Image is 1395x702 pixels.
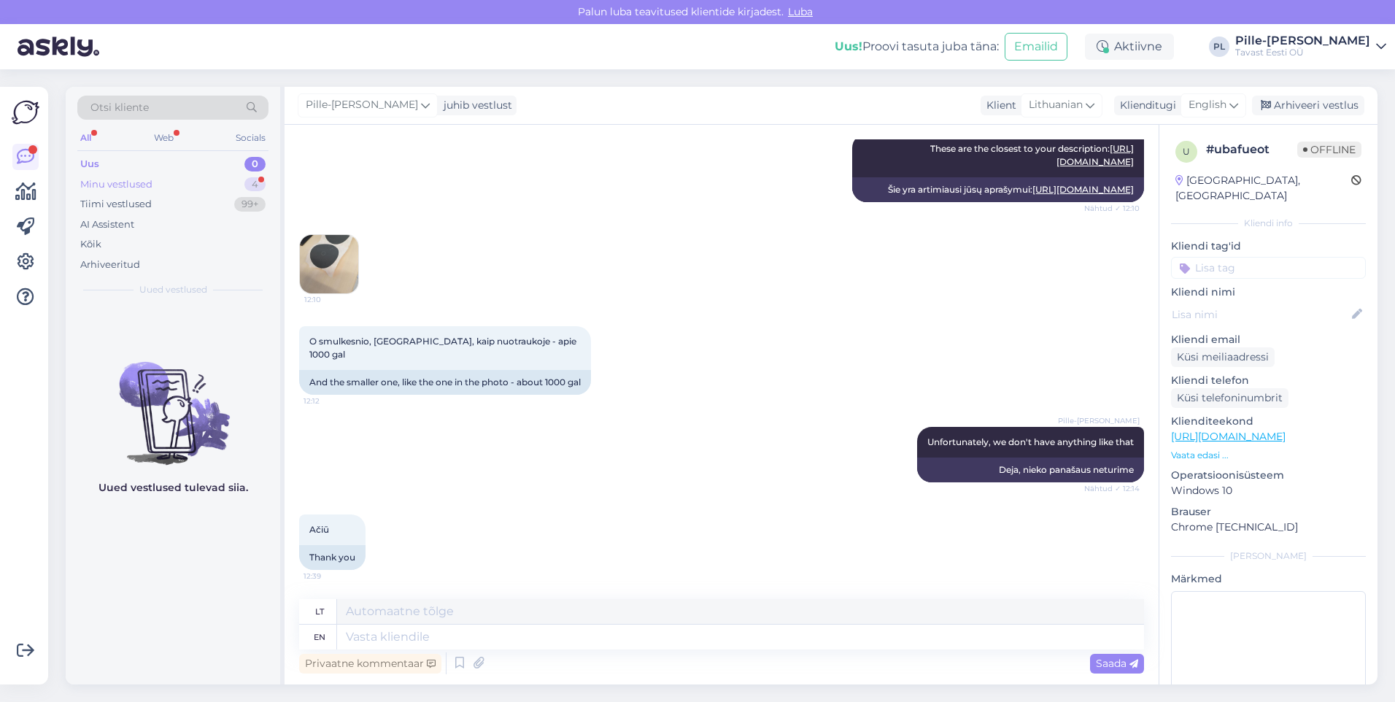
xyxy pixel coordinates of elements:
a: [URL][DOMAIN_NAME] [1032,184,1134,195]
p: Uued vestlused tulevad siia. [98,480,248,495]
div: 0 [244,157,266,171]
p: Kliendi email [1171,332,1366,347]
span: Pille-[PERSON_NAME] [306,97,418,113]
div: Privaatne kommentaar [299,654,441,674]
p: Windows 10 [1171,483,1366,498]
div: Kliendi info [1171,217,1366,230]
a: [URL][DOMAIN_NAME] [1171,430,1286,443]
div: Klienditugi [1114,98,1176,113]
p: Kliendi nimi [1171,285,1366,300]
div: [PERSON_NAME] [1171,549,1366,563]
div: Arhiveeritud [80,258,140,272]
span: 12:10 [304,294,359,305]
div: Arhiveeri vestlus [1252,96,1364,115]
div: Küsi meiliaadressi [1171,347,1275,367]
div: AI Assistent [80,217,134,232]
div: Deja, nieko panašaus neturime [917,458,1144,482]
span: English [1189,97,1226,113]
div: Pille-[PERSON_NAME] [1235,35,1370,47]
div: juhib vestlust [438,98,512,113]
span: Offline [1297,142,1361,158]
div: Tavast Eesti OÜ [1235,47,1370,58]
p: Kliendi telefon [1171,373,1366,388]
div: # ubafueot [1206,141,1297,158]
div: And the smaller one, like the one in the photo - about 1000 gal [299,370,591,395]
span: Unfortunately, we don't have anything like that [927,436,1134,447]
img: Attachment [300,235,358,293]
a: Pille-[PERSON_NAME]Tavast Eesti OÜ [1235,35,1386,58]
div: 4 [244,177,266,192]
span: Lithuanian [1029,97,1083,113]
div: en [314,625,325,649]
img: Askly Logo [12,99,39,126]
span: Uued vestlused [139,283,207,296]
span: O smulkesnio, [GEOGRAPHIC_DATA], kaip nuotraukoje - apie 1000 gal [309,336,579,360]
div: Šie yra artimiausi jūsų aprašymui: [852,177,1144,202]
span: Pille-[PERSON_NAME] [1058,415,1140,426]
span: Saada [1096,657,1138,670]
div: lt [315,599,324,624]
b: Uus! [835,39,862,53]
input: Lisa tag [1171,257,1366,279]
span: Luba [784,5,817,18]
span: Nähtud ✓ 12:10 [1084,203,1140,214]
p: Brauser [1171,504,1366,520]
img: No chats [66,336,280,467]
p: Chrome [TECHNICAL_ID] [1171,520,1366,535]
span: Otsi kliente [90,100,149,115]
div: Kõik [80,237,101,252]
span: Nähtud ✓ 12:14 [1084,483,1140,494]
div: PL [1209,36,1229,57]
div: Uus [80,157,99,171]
span: Ačiū [309,524,329,535]
div: Klient [981,98,1016,113]
p: Vaata edasi ... [1171,449,1366,462]
p: Klienditeekond [1171,414,1366,429]
span: 12:39 [304,571,358,582]
span: u [1183,146,1190,157]
div: Minu vestlused [80,177,152,192]
div: Thank you [299,545,366,570]
div: 99+ [234,197,266,212]
input: Lisa nimi [1172,306,1349,323]
div: All [77,128,94,147]
div: Tiimi vestlused [80,197,152,212]
p: Kliendi tag'id [1171,239,1366,254]
button: Emailid [1005,33,1067,61]
span: These are the closest to your description: [930,143,1134,167]
div: Aktiivne [1085,34,1174,60]
div: Web [151,128,177,147]
div: Proovi tasuta juba täna: [835,38,999,55]
p: Märkmed [1171,571,1366,587]
p: Operatsioonisüsteem [1171,468,1366,483]
div: Küsi telefoninumbrit [1171,388,1288,408]
span: 12:12 [304,396,358,406]
div: Socials [233,128,268,147]
div: [GEOGRAPHIC_DATA], [GEOGRAPHIC_DATA] [1175,173,1351,204]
